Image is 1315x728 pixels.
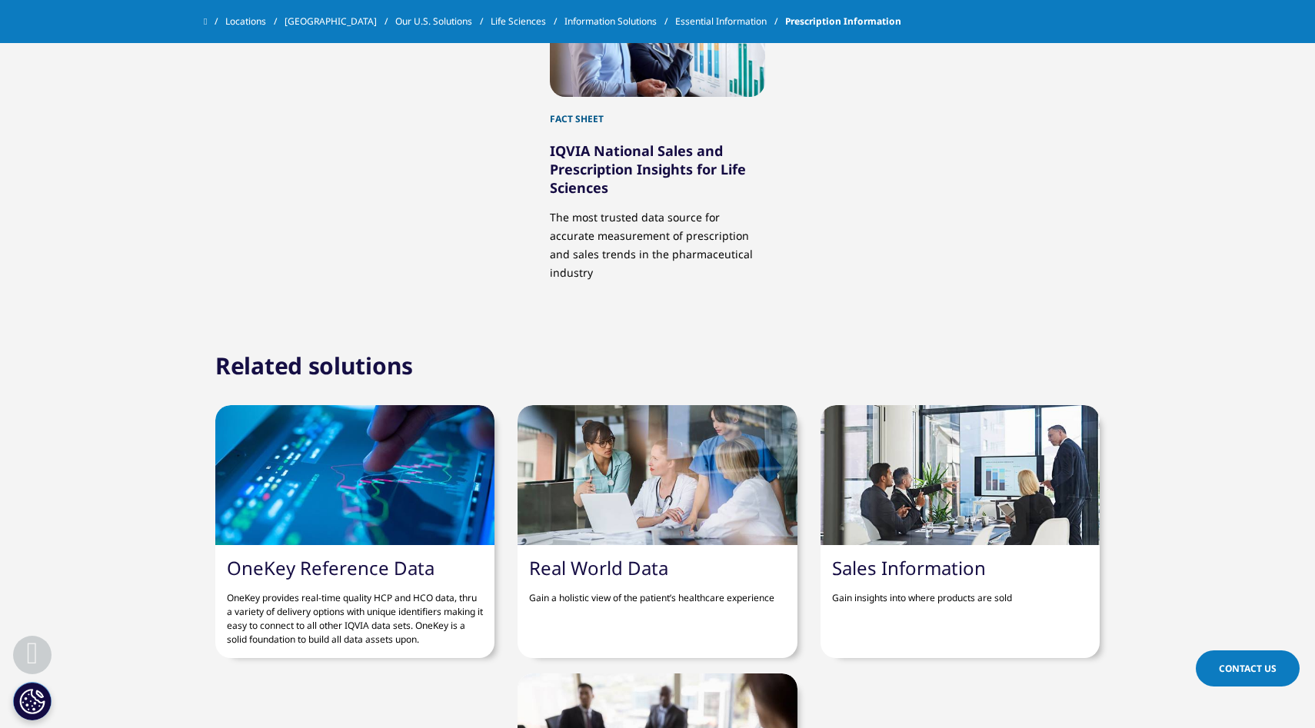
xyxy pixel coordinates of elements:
a: Real World Data [529,555,668,580]
p: OneKey provides real-time quality HCP and HCO data, thru a variety of delivery options with uniqu... [227,580,483,647]
a: Essential Information [675,8,785,35]
h2: Related solutions [215,351,413,381]
button: Cookies Settings [13,682,52,720]
a: Locations [225,8,285,35]
p: Gain a holistic view of the patient’s healthcare experience [529,580,785,605]
p: Gain insights into where products are sold [832,580,1088,605]
a: Our U.S. Solutions [395,8,491,35]
a: IQVIA National Sales and Prescription Insights for Life Sciences [550,141,746,197]
a: Sales Information [832,555,986,580]
a: Contact Us [1196,650,1300,686]
a: [GEOGRAPHIC_DATA] [285,8,395,35]
a: Life Sciences [491,8,564,35]
a: Information Solutions [564,8,675,35]
p: The most trusted data source for accurate measurement of prescription and sales trends in the pha... [550,197,765,282]
a: OneKey Reference Data [227,555,434,580]
span: Prescription Information [785,8,901,35]
div: Fact Sheet [550,97,765,126]
span: Contact Us [1219,662,1277,675]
